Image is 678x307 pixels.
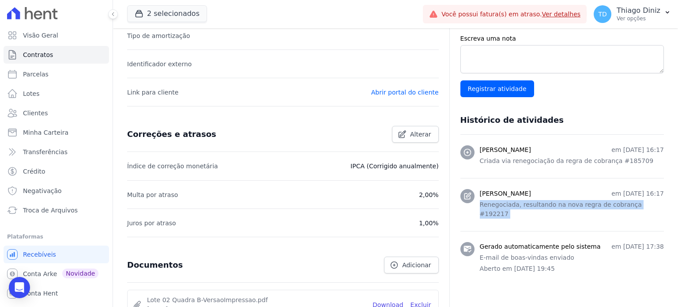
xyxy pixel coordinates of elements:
p: Link para cliente [127,87,178,98]
a: Troca de Arquivos [4,201,109,219]
p: Identificador externo [127,59,192,69]
p: 2,00% [419,190,438,200]
h3: [PERSON_NAME] [480,189,531,198]
a: Visão Geral [4,27,109,44]
button: TD Thiago Diniz Ver opções [587,2,678,27]
span: Parcelas [23,70,49,79]
span: TD [598,11,606,17]
span: Transferências [23,148,68,156]
a: Transferências [4,143,109,161]
span: Minha Carteira [23,128,68,137]
a: Parcelas [4,65,109,83]
a: Recebíveis [4,246,109,263]
a: Negativação [4,182,109,200]
a: Contratos [4,46,109,64]
a: Adicionar [384,257,438,273]
span: Conta Hent [23,289,58,298]
h3: Correções e atrasos [127,129,216,140]
span: Crédito [23,167,45,176]
p: Multa por atraso [127,190,178,200]
span: Clientes [23,109,48,117]
h3: Documentos [127,260,183,270]
h3: [PERSON_NAME] [480,145,531,155]
p: Ver opções [617,15,660,22]
p: Thiago Diniz [617,6,660,15]
span: Troca de Arquivos [23,206,78,215]
a: Minha Carteira [4,124,109,141]
p: Índice de correção monetária [127,161,218,171]
p: Aberto em [DATE] 19:45 [480,264,664,273]
p: IPCA (Corrigido anualmente) [350,161,439,171]
p: Criada via renegociação da regra de cobrança #185709 [480,156,664,166]
h3: Histórico de atividades [460,115,564,125]
span: Recebíveis [23,250,56,259]
a: Lotes [4,85,109,102]
p: em [DATE] 16:17 [611,145,664,155]
span: Alterar [410,130,431,139]
p: em [DATE] 16:17 [611,189,664,198]
p: Renegociada, resultando na nova regra de cobrança #192217 [480,200,664,219]
p: 1,00% [419,218,438,228]
h3: Gerado automaticamente pelo sistema [480,242,601,251]
a: Crédito [4,163,109,180]
div: Plataformas [7,231,105,242]
div: Open Intercom Messenger [9,277,30,298]
span: Visão Geral [23,31,58,40]
span: Adicionar [402,261,431,269]
a: Clientes [4,104,109,122]
span: Lote 02 Quadra B-VersaoImpressao.pdf [147,296,365,305]
p: Tipo de amortização [127,30,190,41]
span: Você possui fatura(s) em atraso. [441,10,580,19]
span: Contratos [23,50,53,59]
a: Abrir portal do cliente [371,89,439,96]
span: Novidade [62,269,98,278]
p: Juros por atraso [127,218,176,228]
input: Registrar atividade [460,80,534,97]
a: Alterar [392,126,439,143]
button: 2 selecionados [127,5,207,22]
a: Ver detalhes [542,11,580,18]
span: Negativação [23,186,62,195]
a: Conta Arke Novidade [4,265,109,283]
p: E-mail de boas-vindas enviado [480,253,664,262]
span: Conta Arke [23,269,57,278]
p: em [DATE] 17:38 [611,242,664,251]
a: Conta Hent [4,284,109,302]
span: Lotes [23,89,40,98]
label: Escreva uma nota [460,34,664,43]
